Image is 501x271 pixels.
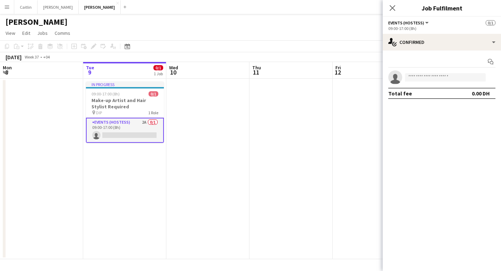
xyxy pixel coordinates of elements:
button: Events (Hostess) [388,20,430,25]
div: 09:00-17:00 (8h) [388,26,495,31]
span: 09:00-17:00 (8h) [92,91,120,96]
div: Total fee [388,90,412,97]
a: View [3,29,18,38]
span: DIP [96,110,102,115]
h3: Make-up Artist and Hair Stylist Required [86,97,164,110]
span: 12 [334,68,341,76]
button: [PERSON_NAME] [38,0,79,14]
app-job-card: In progress09:00-17:00 (8h)0/1Make-up Artist and Hair Stylist Required DIP1 RoleEvents (Hostess)2... [86,82,164,143]
span: Events (Hostess) [388,20,424,25]
span: Fri [335,64,341,71]
span: 8 [2,68,12,76]
div: [DATE] [6,54,22,61]
button: [PERSON_NAME] [79,0,121,14]
div: In progress [86,82,164,87]
span: 0/1 [149,91,158,96]
div: +04 [43,54,50,60]
span: View [6,30,15,36]
span: Week 37 [23,54,40,60]
h1: [PERSON_NAME] [6,17,67,27]
a: Comms [52,29,73,38]
div: 1 Job [154,71,163,76]
span: Tue [86,64,94,71]
a: Edit [19,29,33,38]
span: 1 Role [148,110,158,115]
div: 0.00 DH [472,90,490,97]
a: Jobs [34,29,50,38]
button: Caitlin [14,0,38,14]
span: 0/1 [486,20,495,25]
span: 0/1 [153,65,163,70]
span: Jobs [37,30,48,36]
span: Thu [252,64,261,71]
span: Comms [55,30,70,36]
span: 10 [168,68,178,76]
app-card-role: Events (Hostess)2A0/109:00-17:00 (8h) [86,118,164,143]
span: 9 [85,68,94,76]
span: 11 [251,68,261,76]
div: Confirmed [383,34,501,51]
span: Mon [3,64,12,71]
span: Wed [169,64,178,71]
h3: Job Fulfilment [383,3,501,13]
span: Edit [22,30,30,36]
